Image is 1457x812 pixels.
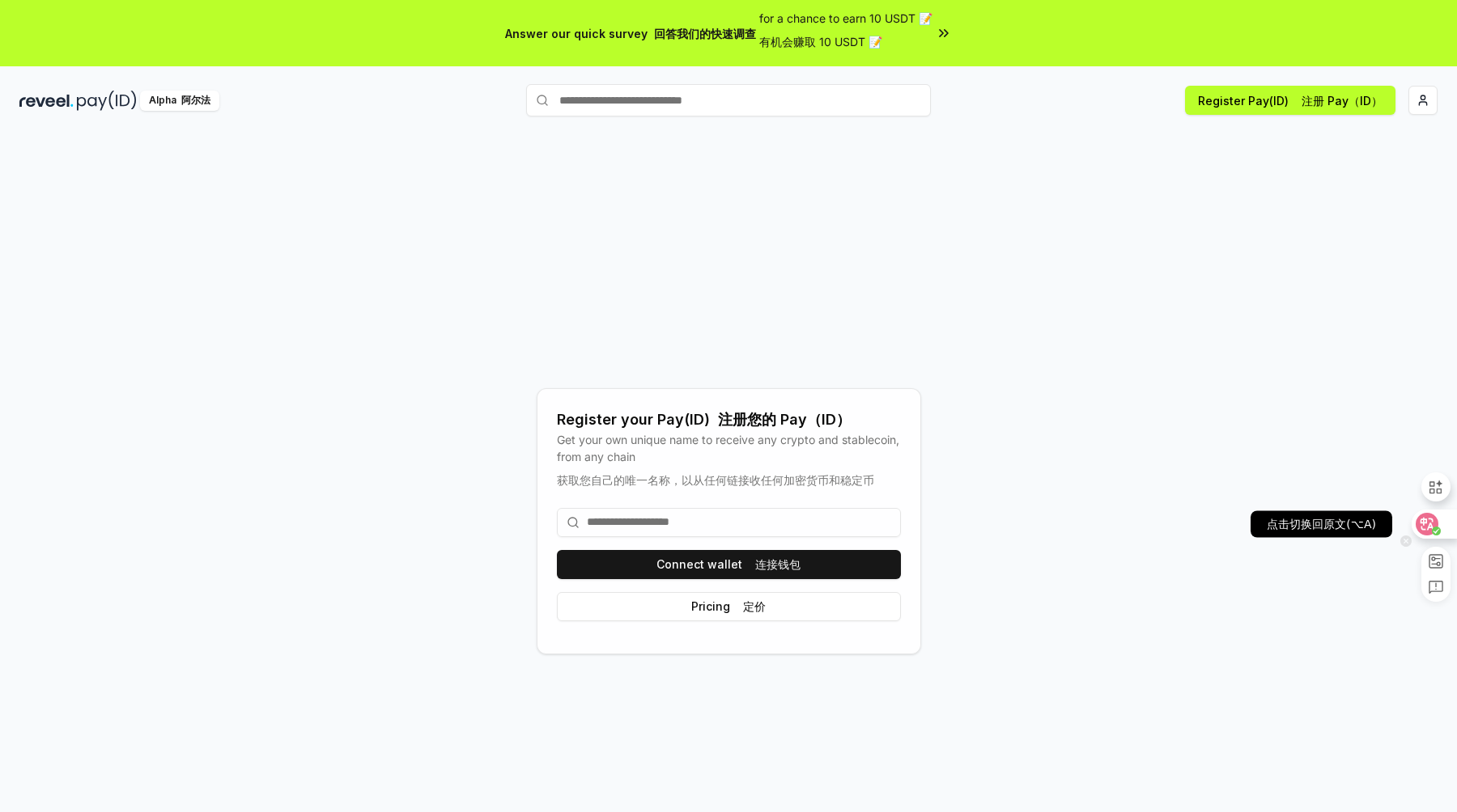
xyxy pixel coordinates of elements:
[557,473,874,487] font: 获取您自己的唯一名称，以从任何链接收任何加密货币和稳定币
[759,10,932,57] span: for a chance to earn 10 USDT 📝
[505,25,756,42] span: Answer our quick survey
[557,550,901,579] button: Connect wallet 连接钱包
[718,411,851,428] font: 注册您的 Pay（ID）
[77,91,137,111] img: pay_id
[19,91,74,111] img: reveel_dark
[557,408,901,431] div: Register your Pay(ID)
[1185,86,1395,115] button: Register Pay(ID) 注册 Pay（ID）
[743,599,766,613] font: 定价
[1302,94,1383,108] font: 注册 Pay（ID）
[654,27,756,40] font: 回答我们的快速调查
[557,592,901,621] button: Pricing 定价
[140,91,219,111] div: Alpha
[759,35,882,49] font: 有机会赚取 10 USDT 📝
[181,94,210,106] font: 阿尔法
[557,431,901,495] div: Get your own unique name to receive any crypto and stablecoin, from any chain
[755,557,801,571] font: 连接钱包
